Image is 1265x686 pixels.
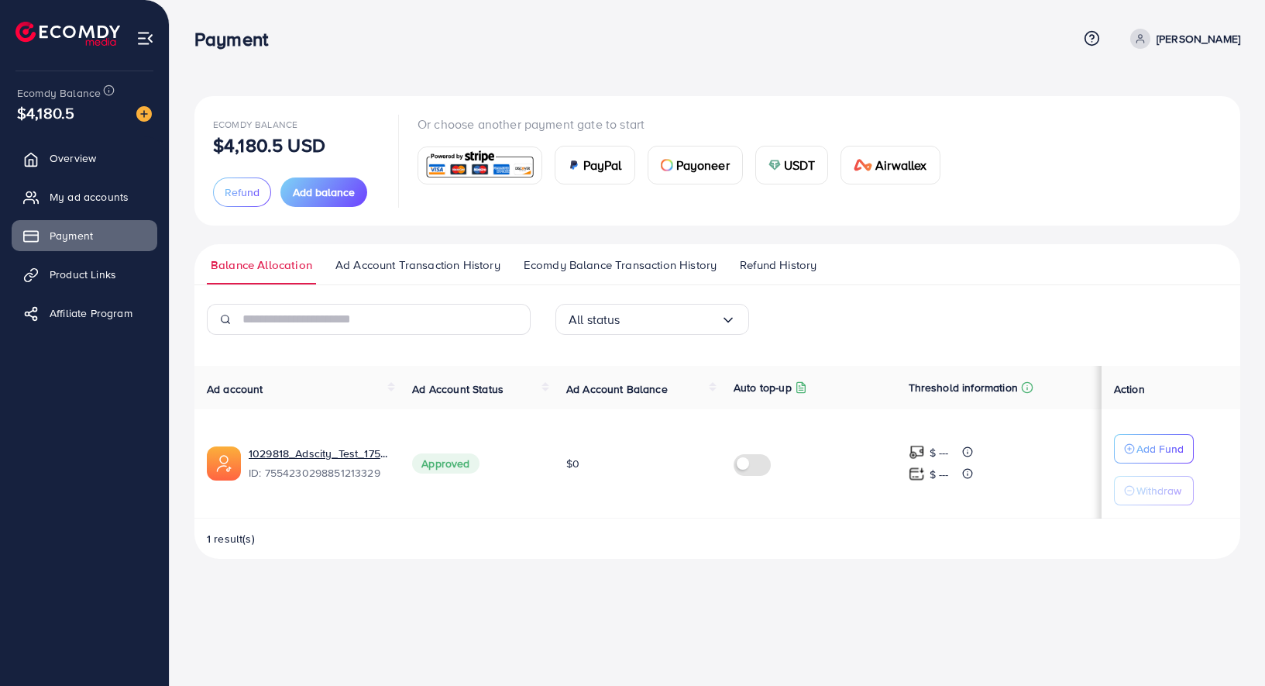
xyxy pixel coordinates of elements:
img: menu [136,29,154,47]
span: Approved [412,453,479,474]
span: Ad Account Status [412,381,504,397]
img: image [136,106,152,122]
p: $ --- [930,465,949,484]
img: ic-ads-acc.e4c84228.svg [207,446,241,481]
button: Add balance [280,178,367,207]
img: card [568,159,580,171]
span: Product Links [50,267,116,282]
span: Overview [50,150,96,166]
p: Auto top-up [734,378,792,397]
img: card [423,149,537,182]
span: Affiliate Program [50,305,132,321]
span: Ad Account Transaction History [335,257,500,274]
span: PayPal [583,156,622,174]
span: $0 [566,456,579,471]
p: $ --- [930,443,949,462]
p: Or choose another payment gate to start [418,115,953,133]
span: 1 result(s) [207,531,255,546]
img: top-up amount [909,444,925,460]
span: Refund History [740,257,816,274]
a: Product Links [12,259,157,290]
span: ID: 7554230298851213329 [249,465,387,481]
img: logo [15,22,120,46]
button: Refund [213,178,271,207]
p: [PERSON_NAME] [1157,29,1240,48]
span: Ad account [207,381,263,397]
span: USDT [784,156,816,174]
a: card [418,147,542,184]
span: My ad accounts [50,189,129,205]
span: Ecomdy Balance [213,118,297,131]
img: card [854,159,872,171]
span: Ad Account Balance [566,381,668,397]
h3: Payment [194,28,280,50]
span: All status [569,308,620,332]
input: Search for option [620,308,720,332]
span: Payment [50,228,93,243]
a: cardPayPal [555,146,635,184]
span: Airwallex [875,156,926,174]
span: $4,180.5 [17,102,74,124]
p: Add Fund [1136,440,1184,458]
span: Balance Allocation [211,257,312,274]
span: Ecomdy Balance Transaction History [524,257,717,274]
span: Action [1114,381,1145,397]
a: Affiliate Program [12,298,157,329]
img: card [661,159,673,171]
a: cardUSDT [755,146,829,184]
img: card [768,159,781,171]
p: $4,180.5 USD [213,136,325,154]
button: Withdraw [1114,476,1194,505]
a: 1029818_Adscity_Test_1758856320654 [249,446,387,461]
span: Ecomdy Balance [17,85,101,101]
span: Add balance [293,184,355,200]
p: Withdraw [1136,481,1181,500]
span: Payoneer [676,156,730,174]
a: cardPayoneer [648,146,743,184]
a: Overview [12,143,157,174]
img: top-up amount [909,466,925,482]
div: Search for option [555,304,749,335]
iframe: Chat [1199,616,1253,674]
button: Add Fund [1114,434,1194,464]
a: Payment [12,220,157,251]
span: Refund [225,184,260,200]
a: [PERSON_NAME] [1124,29,1240,49]
div: <span class='underline'>1029818_Adscity_Test_1758856320654</span></br>7554230298851213329 [249,446,387,481]
a: cardAirwallex [840,146,940,184]
p: Threshold information [909,378,1018,397]
a: My ad accounts [12,181,157,212]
